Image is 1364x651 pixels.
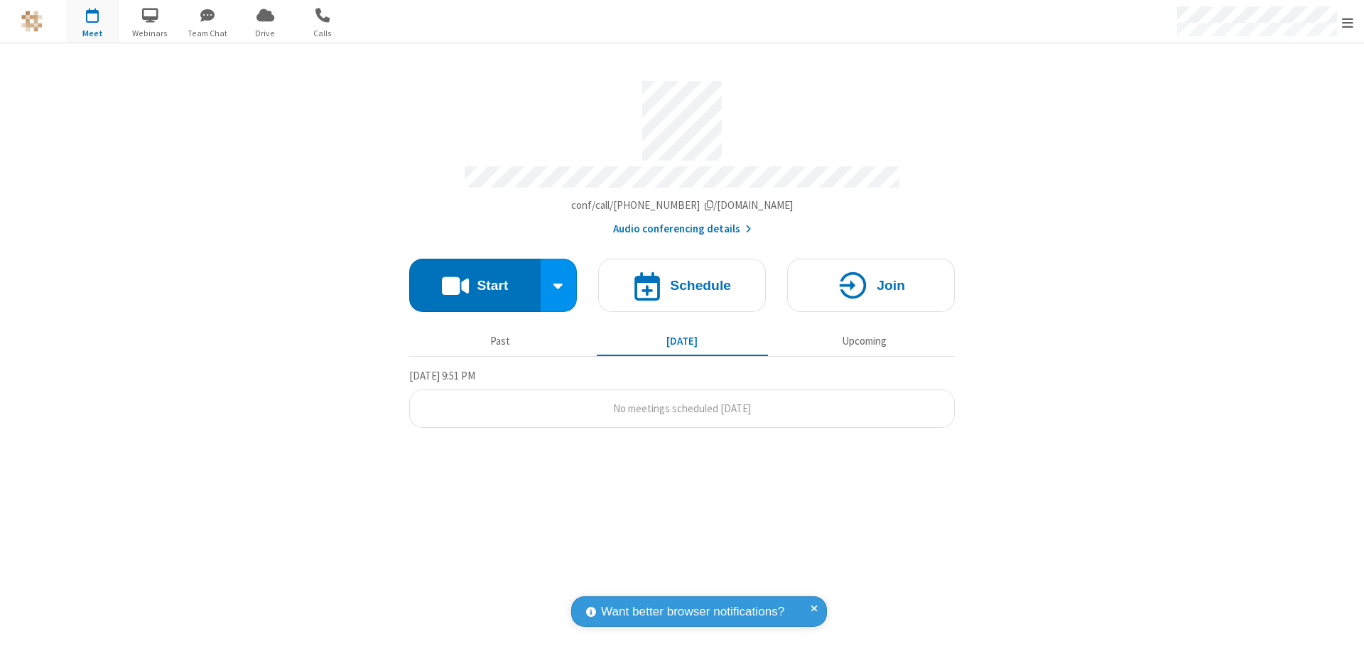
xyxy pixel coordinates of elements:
[541,259,578,312] div: Start conference options
[613,221,752,237] button: Audio conferencing details
[877,279,905,292] h4: Join
[571,198,794,212] span: Copy my meeting room link
[296,27,350,40] span: Calls
[477,279,508,292] h4: Start
[21,11,43,32] img: QA Selenium DO NOT DELETE OR CHANGE
[66,27,119,40] span: Meet
[787,259,955,312] button: Join
[598,259,766,312] button: Schedule
[613,402,751,415] span: No meetings scheduled [DATE]
[181,27,234,40] span: Team Chat
[239,27,292,40] span: Drive
[670,279,731,292] h4: Schedule
[779,328,950,355] button: Upcoming
[409,259,541,312] button: Start
[124,27,177,40] span: Webinars
[409,369,475,382] span: [DATE] 9:51 PM
[571,198,794,214] button: Copy my meeting room linkCopy my meeting room link
[415,328,586,355] button: Past
[597,328,768,355] button: [DATE]
[409,367,955,429] section: Today's Meetings
[601,603,784,621] span: Want better browser notifications?
[409,70,955,237] section: Account details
